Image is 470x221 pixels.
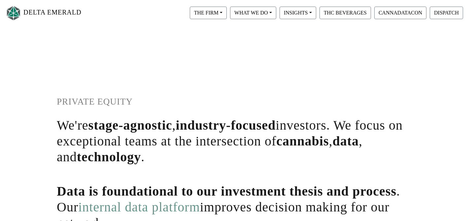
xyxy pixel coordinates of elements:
button: WHAT WE DO [230,7,276,19]
span: cannabis [276,134,329,148]
button: DISPATCH [430,7,463,19]
a: internal data platform [78,200,200,214]
button: THC BEVERAGES [319,7,371,19]
a: CANNADATACON [373,10,428,15]
span: Data is foundational to our investment thesis and process [57,184,396,199]
button: CANNADATACON [374,7,426,19]
span: stage-agnostic [88,118,172,133]
span: industry-focused [176,118,276,133]
h1: We're , investors. We focus on exceptional teams at the intersection of , , and . [57,117,413,165]
a: THC BEVERAGES [318,10,373,15]
h1: PRIVATE EQUITY [57,96,413,107]
a: DELTA EMERALD [5,3,82,23]
button: INSIGHTS [280,7,316,19]
button: THE FIRM [190,7,227,19]
img: Logo [5,4,22,22]
a: DISPATCH [428,10,465,15]
span: data [332,134,359,148]
span: technology [77,149,141,164]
